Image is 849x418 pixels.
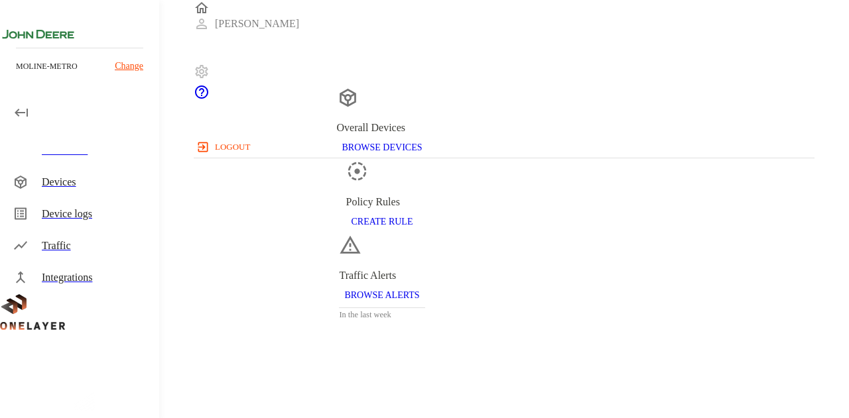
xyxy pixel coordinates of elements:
[346,215,419,226] a: CREATE RULE
[194,91,210,102] span: Support Portal
[215,16,299,32] p: [PERSON_NAME]
[339,284,424,308] button: BROWSE ALERTS
[339,308,424,323] h3: In the last week
[346,210,419,235] button: CREATE RULE
[339,289,424,300] a: BROWSE ALERTS
[194,91,210,102] a: onelayer-support
[339,268,424,284] div: Traffic Alerts
[346,194,419,210] div: Policy Rules
[194,136,815,158] a: logout
[194,136,255,158] button: logout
